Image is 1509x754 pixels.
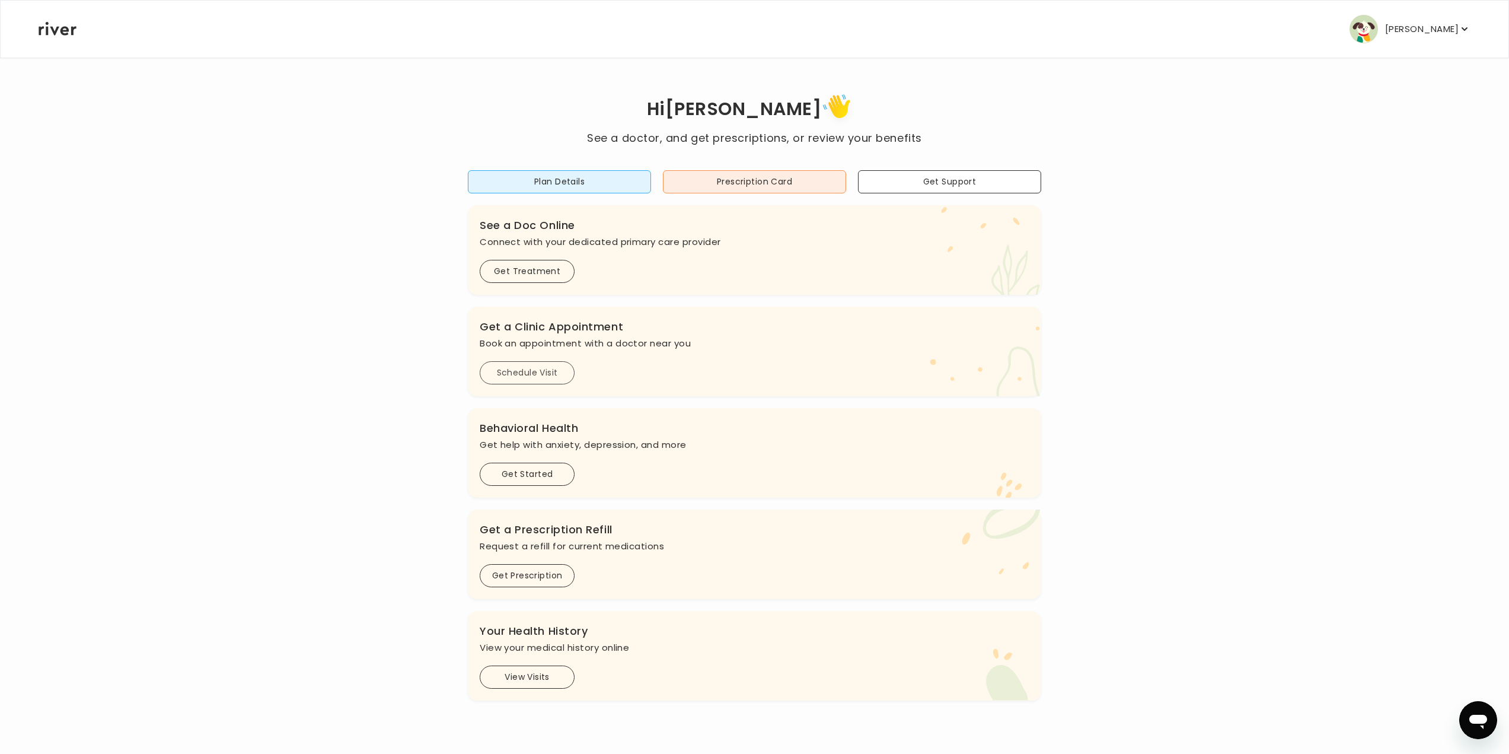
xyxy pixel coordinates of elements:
img: user avatar [1350,15,1378,43]
h3: Behavioral Health [480,420,1029,437]
button: Get Treatment [480,260,575,283]
h3: Get a Prescription Refill [480,521,1029,538]
button: user avatar[PERSON_NAME] [1350,15,1470,43]
h3: Your Health History [480,623,1029,640]
h1: Hi [PERSON_NAME] [587,90,921,130]
h3: Get a Clinic Appointment [480,319,1029,335]
p: Get help with anxiety, depression, and more [480,437,1029,453]
iframe: Button to launch messaging window [1459,701,1497,739]
button: Get Started [480,463,575,486]
button: View Visits [480,666,575,689]
h3: See a Doc Online [480,217,1029,234]
button: Get Prescription [480,564,575,587]
p: Request a refill for current medications [480,538,1029,555]
p: View your medical history online [480,640,1029,656]
p: [PERSON_NAME] [1385,21,1459,37]
button: Plan Details [468,170,651,193]
button: Prescription Card [663,170,846,193]
p: See a doctor, and get prescriptions, or review your benefits [587,130,921,147]
p: Book an appointment with a doctor near you [480,335,1029,352]
button: Get Support [858,170,1041,193]
p: Connect with your dedicated primary care provider [480,234,1029,250]
button: Schedule Visit [480,361,575,384]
